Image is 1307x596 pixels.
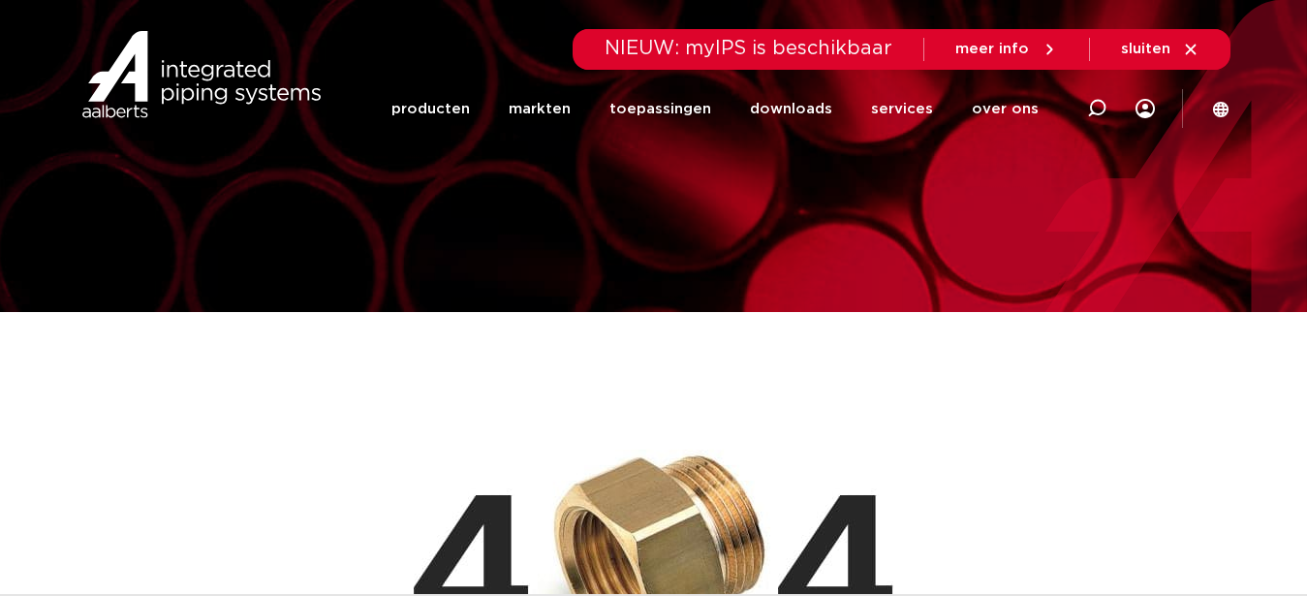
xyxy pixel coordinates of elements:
a: services [871,72,933,146]
a: markten [509,72,571,146]
a: sluiten [1121,41,1199,58]
a: producten [391,72,470,146]
a: meer info [955,41,1058,58]
a: toepassingen [609,72,711,146]
span: NIEUW: myIPS is beschikbaar [605,39,892,58]
nav: Menu [391,72,1039,146]
div: my IPS [1136,70,1155,147]
span: sluiten [1121,42,1170,56]
a: downloads [750,72,832,146]
span: meer info [955,42,1029,56]
h1: Pagina niet gevonden [87,322,1221,384]
a: over ons [972,72,1039,146]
